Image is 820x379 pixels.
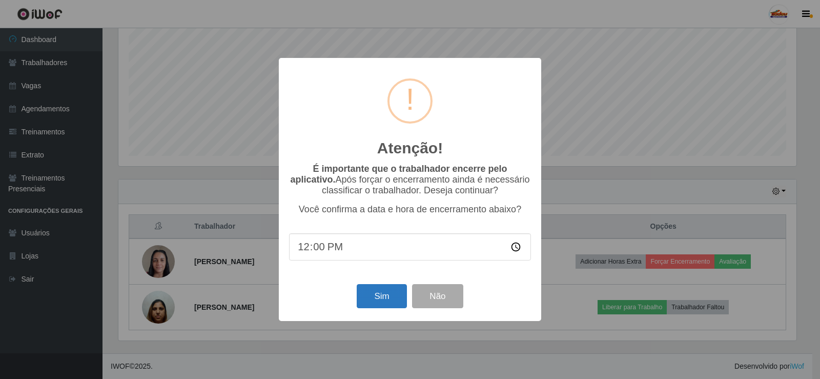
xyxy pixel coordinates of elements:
h2: Atenção! [377,139,443,157]
button: Não [412,284,463,308]
p: Você confirma a data e hora de encerramento abaixo? [289,204,531,215]
b: É importante que o trabalhador encerre pelo aplicativo. [290,164,507,185]
p: Após forçar o encerramento ainda é necessário classificar o trabalhador. Deseja continuar? [289,164,531,196]
button: Sim [357,284,406,308]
